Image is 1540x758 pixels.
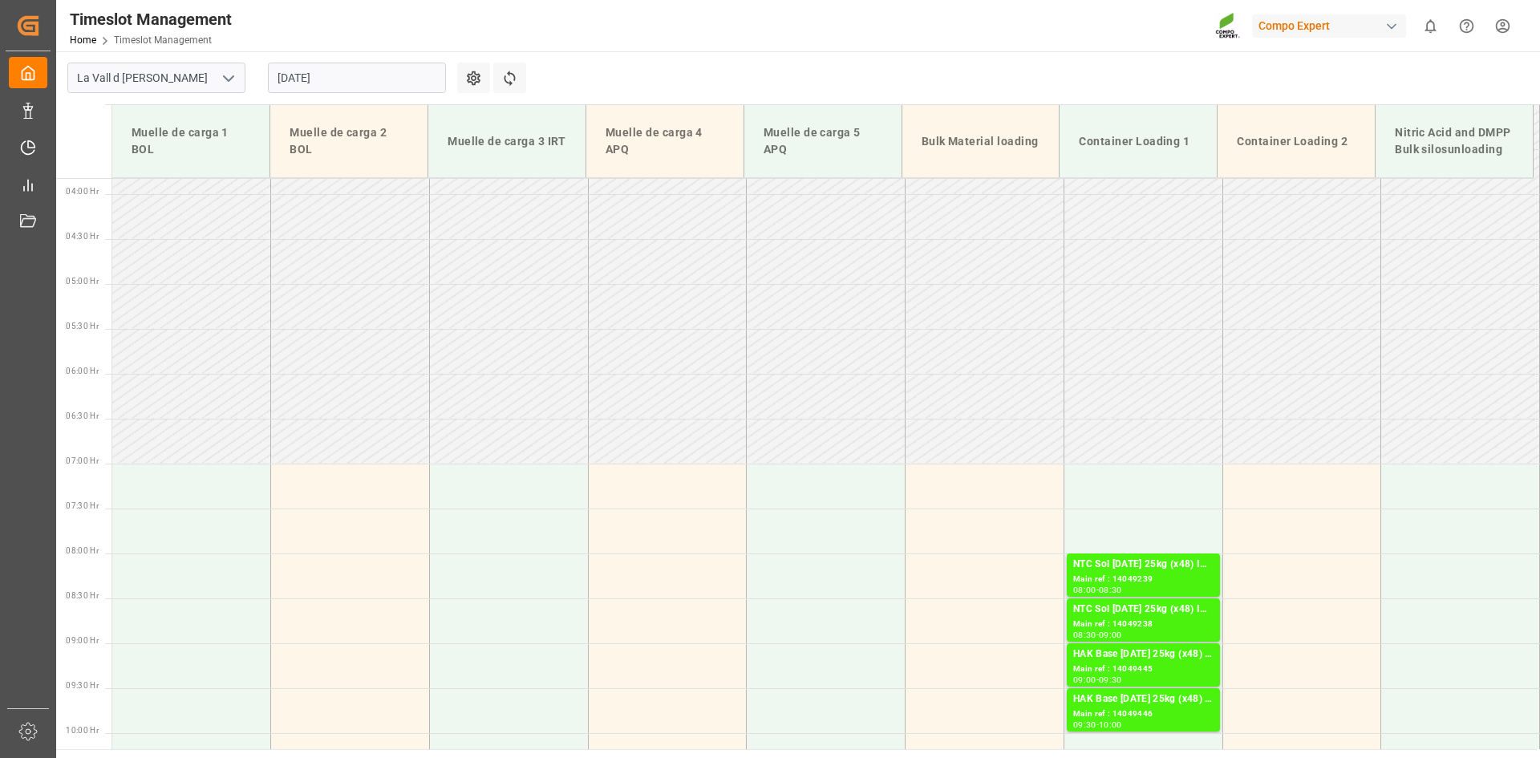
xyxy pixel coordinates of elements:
[1073,602,1214,618] div: NTC Sol [DATE] 25kg (x48) INT MSE;
[1215,12,1241,40] img: Screenshot%202023-09-29%20at%2010.02.21.png_1712312052.png
[1073,618,1214,631] div: Main ref : 14049238
[66,187,99,196] span: 04:00 Hr
[1073,573,1214,586] div: Main ref : 14049239
[1099,721,1122,728] div: 10:00
[1073,663,1214,676] div: Main ref : 14049445
[125,118,257,164] div: Muelle de carga 1 BOL
[599,118,731,164] div: Muelle de carga 4 APQ
[66,726,99,735] span: 10:00 Hr
[1096,586,1099,594] div: -
[1252,10,1412,41] button: Compo Expert
[67,63,245,93] input: Type to search/select
[66,411,99,420] span: 06:30 Hr
[66,277,99,286] span: 05:00 Hr
[1252,14,1406,38] div: Compo Expert
[66,636,99,645] span: 09:00 Hr
[283,118,415,164] div: Muelle de carga 2 BOL
[70,34,96,46] a: Home
[1449,8,1485,44] button: Help Center
[1096,676,1099,683] div: -
[1073,707,1214,721] div: Main ref : 14049446
[66,322,99,330] span: 05:30 Hr
[757,118,889,164] div: Muelle de carga 5 APQ
[1072,127,1204,156] div: Container Loading 1
[66,546,99,555] span: 08:00 Hr
[70,7,232,31] div: Timeslot Management
[66,681,99,690] span: 09:30 Hr
[268,63,446,93] input: DD.MM.YYYY
[915,127,1047,156] div: Bulk Material loading
[66,232,99,241] span: 04:30 Hr
[1073,691,1214,707] div: HAK Base [DATE] 25kg (x48) BR;
[1073,721,1096,728] div: 09:30
[1073,586,1096,594] div: 08:00
[1230,127,1362,156] div: Container Loading 2
[1073,647,1214,663] div: HAK Base [DATE] 25kg (x48) BR;
[1388,118,1520,164] div: Nitric Acid and DMPP Bulk silosunloading
[1073,631,1096,638] div: 08:30
[66,591,99,600] span: 08:30 Hr
[66,501,99,510] span: 07:30 Hr
[1099,586,1122,594] div: 08:30
[66,456,99,465] span: 07:00 Hr
[1099,676,1122,683] div: 09:30
[1412,8,1449,44] button: show 0 new notifications
[1073,557,1214,573] div: NTC Sol [DATE] 25kg (x48) INT MSE;
[441,127,573,156] div: Muelle de carga 3 IRT
[216,66,240,91] button: open menu
[1073,676,1096,683] div: 09:00
[1099,631,1122,638] div: 09:00
[1096,631,1099,638] div: -
[1096,721,1099,728] div: -
[66,367,99,375] span: 06:00 Hr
